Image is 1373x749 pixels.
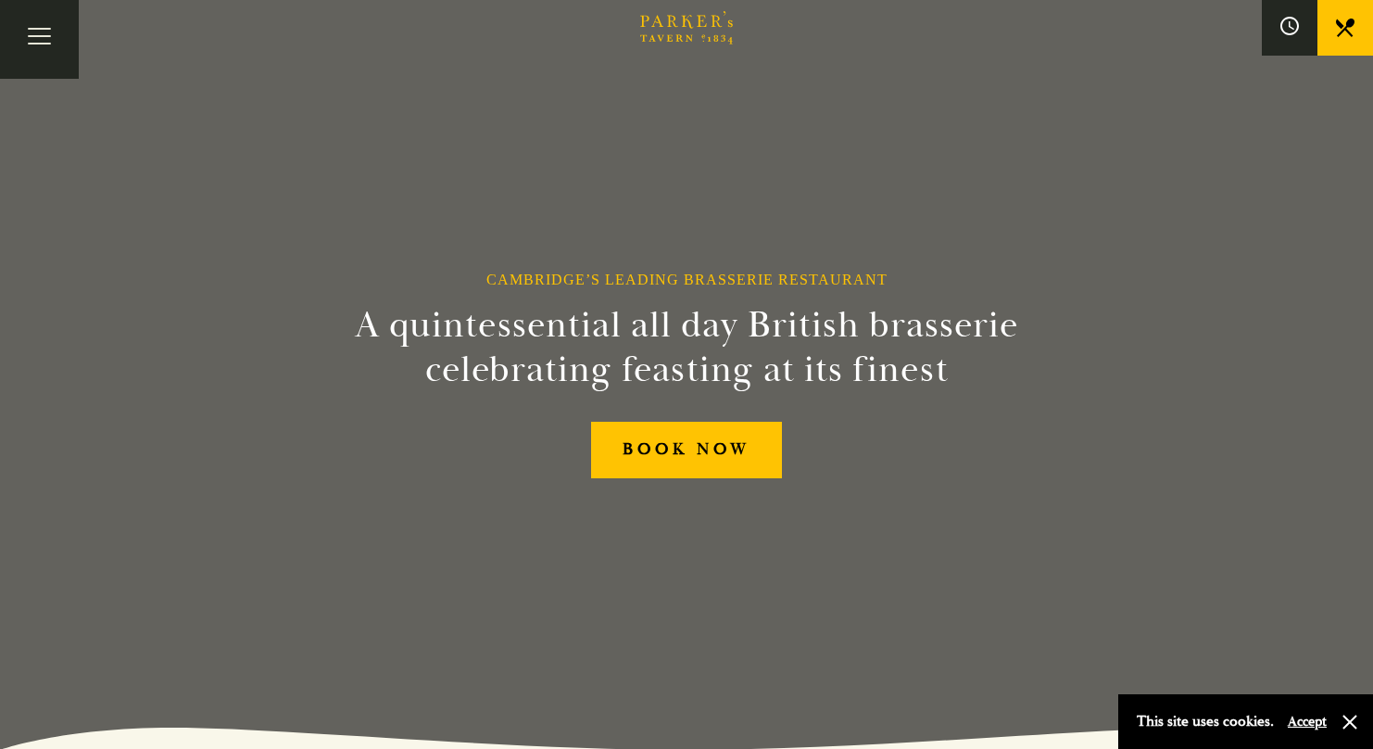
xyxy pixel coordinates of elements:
[1341,713,1359,731] button: Close and accept
[591,422,782,478] a: BOOK NOW
[1137,708,1274,735] p: This site uses cookies.
[1288,713,1327,730] button: Accept
[486,271,888,288] h1: Cambridge’s Leading Brasserie Restaurant
[264,303,1109,392] h2: A quintessential all day British brasserie celebrating feasting at its finest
